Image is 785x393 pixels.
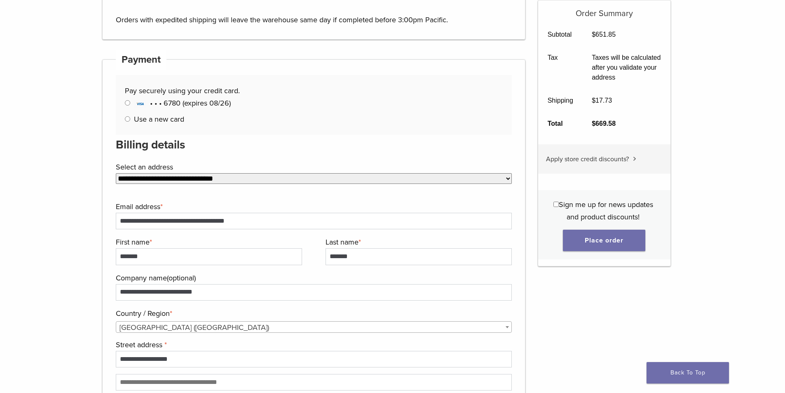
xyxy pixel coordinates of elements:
label: Company name [116,272,510,284]
th: Shipping [538,89,583,112]
span: Apply store credit discounts? [546,155,629,163]
label: Email address [116,200,510,213]
span: $ [592,120,595,127]
span: (optional) [167,273,196,282]
label: Use a new card [134,115,184,124]
bdi: 669.58 [592,120,616,127]
span: Sign me up for news updates and product discounts! [559,200,653,221]
img: caret.svg [633,157,636,161]
img: Visa [134,100,146,108]
span: Country / Region [116,321,512,333]
bdi: 17.73 [592,97,612,104]
td: Taxes will be calculated after you validate your address [583,46,670,89]
label: Street address [116,339,510,351]
p: Pay securely using your credit card. [125,85,502,97]
th: Total [538,112,583,135]
span: $ [592,31,595,38]
h3: Billing details [116,135,512,155]
th: Subtotal [538,23,583,46]
p: Orders with expedited shipping will leave the warehouse same day if completed before 3:00pm Pacific. [116,1,512,26]
label: Select an address [116,161,510,173]
a: Back To Top [647,362,729,384]
th: Tax [538,46,583,89]
button: Place order [563,230,645,251]
label: First name [116,236,300,248]
span: • • • 6780 (expires 08/26) [134,99,231,108]
input: Sign me up for news updates and product discounts! [553,202,559,207]
span: United States (US) [116,322,512,333]
label: Country / Region [116,307,510,320]
h4: Payment [116,50,167,70]
label: Last name [326,236,510,248]
bdi: 651.85 [592,31,616,38]
h5: Order Summary [538,0,670,19]
span: $ [592,97,595,104]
